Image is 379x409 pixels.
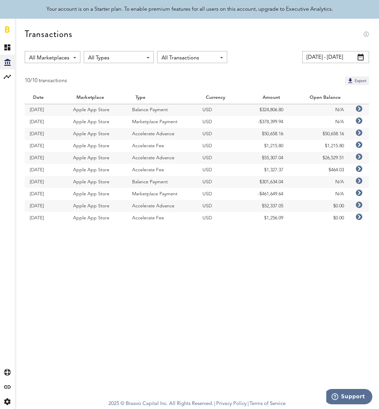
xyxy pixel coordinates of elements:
[198,212,243,224] td: USD
[243,128,288,140] td: $50,658.16
[198,176,243,188] td: USD
[68,92,127,104] th: Marketplace
[243,188,288,200] td: -$461,649.64
[16,55,23,69] a: Transactions
[25,212,68,224] td: [DATE]
[288,128,349,140] td: $50,658.16
[25,29,72,39] div: Transactions
[288,212,349,224] td: $0.00
[127,140,198,152] td: Accelerate Fee
[347,77,354,84] img: Export
[127,212,198,224] td: Accelerate Fee
[198,116,243,128] td: USD
[68,116,127,128] td: Apple App Store
[16,69,23,84] a: Daily Advance History
[68,176,127,188] td: Apple App Store
[25,140,68,152] td: [DATE]
[88,52,143,64] span: All Types
[68,164,127,176] td: Apple App Store
[288,104,349,116] td: N/A
[25,152,68,164] td: [DATE]
[68,104,127,116] td: Apple App Store
[16,40,23,55] a: Overview
[25,188,68,200] td: [DATE]
[108,399,213,409] span: 2025 © Braavo Capital Inc. All Rights Reserved.
[345,76,369,85] button: Export
[68,200,127,212] td: Apple App Store
[68,152,127,164] td: Apple App Store
[25,76,67,85] div: 10/10 transactions
[288,176,349,188] td: N/A
[127,128,198,140] td: Accelerate Advance
[68,140,127,152] td: Apple App Store
[25,164,68,176] td: [DATE]
[198,188,243,200] td: USD
[288,140,349,152] td: $1,215.80
[127,152,198,164] td: Accelerate Advance
[29,52,69,64] span: All Marketplaces
[250,401,286,406] a: Terms of Service
[25,92,68,104] th: Date
[25,200,68,212] td: [DATE]
[288,200,349,212] td: $0.00
[198,128,243,140] td: USD
[16,99,23,114] a: Invoices
[68,212,127,224] td: Apple App Store
[243,212,288,224] td: $1,256.09
[243,92,288,104] th: Amount
[25,104,68,116] td: [DATE]
[326,389,372,406] iframe: Opens a widget where you can find more information
[198,104,243,116] td: USD
[288,92,349,104] th: Open Balance
[161,52,216,64] span: All Transactions
[198,140,243,152] td: USD
[243,104,288,116] td: $324,806.80
[243,164,288,176] td: $1,327.37
[198,92,243,104] th: Currency
[243,176,288,188] td: $301,634.04
[127,188,198,200] td: Marketplace Payment
[288,164,349,176] td: $464.03
[127,200,198,212] td: Accelerate Advance
[243,200,288,212] td: $52,337.05
[25,116,68,128] td: [DATE]
[198,200,243,212] td: USD
[243,140,288,152] td: $1,215.80
[243,116,288,128] td: -$378,399.94
[127,176,198,188] td: Balance Payment
[25,128,68,140] td: [DATE]
[127,104,198,116] td: Balance Payment
[127,116,198,128] td: Marketplace Payment
[216,401,247,406] a: Privacy Policy
[68,128,127,140] td: Apple App Store
[68,188,127,200] td: Apple App Store
[243,152,288,164] td: $55,307.04
[46,5,333,13] div: Your account is on a Starter plan. To enable premium features for all users on this account, upgr...
[127,164,198,176] td: Accelerate Fee
[127,92,198,104] th: Type
[288,152,349,164] td: $26,529.51
[198,164,243,176] td: USD
[25,176,68,188] td: [DATE]
[16,84,23,99] a: Braavo Card
[288,188,349,200] td: N/A
[20,26,24,40] span: Funding
[288,116,349,128] td: N/A
[198,152,243,164] td: USD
